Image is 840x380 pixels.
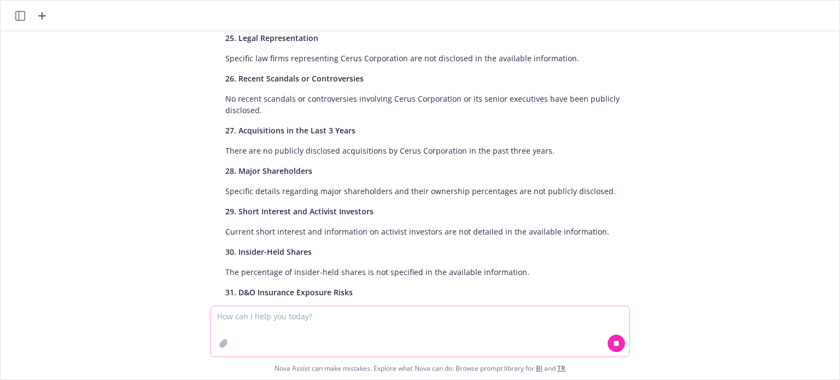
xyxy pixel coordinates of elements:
p: Specific details regarding major shareholders and their ownership percentages are not publicly di... [225,185,623,197]
span: 28. Major Shareholders [225,166,312,176]
span: Nova Assist can make mistakes. Explore what Nova can do: Browse prompt library for and [275,357,565,379]
p: There are no publicly disclosed acquisitions by Cerus Corporation in the past three years. [225,145,623,156]
span: 27. Acquisitions in the Last 3 Years [225,125,355,136]
span: 26. Recent Scandals or Controversies [225,73,364,84]
a: BI [536,364,542,373]
p: Current short interest and information on activist investors are not detailed in the available in... [225,226,623,237]
span: 29. Short Interest and Activist Investors [225,206,374,217]
p: Specific law firms representing Cerus Corporation are not disclosed in the available information. [225,52,623,64]
p: The percentage of insider-held shares is not specified in the available information. [225,266,623,278]
span: 30. Insider-Held Shares [225,247,312,257]
p: No recent scandals or controversies involving Cerus Corporation or its senior executives have bee... [225,93,623,116]
a: TR [557,364,565,373]
span: 31. D&O Insurance Exposure Risks [225,287,353,297]
span: 25. Legal Representation [225,33,318,43]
